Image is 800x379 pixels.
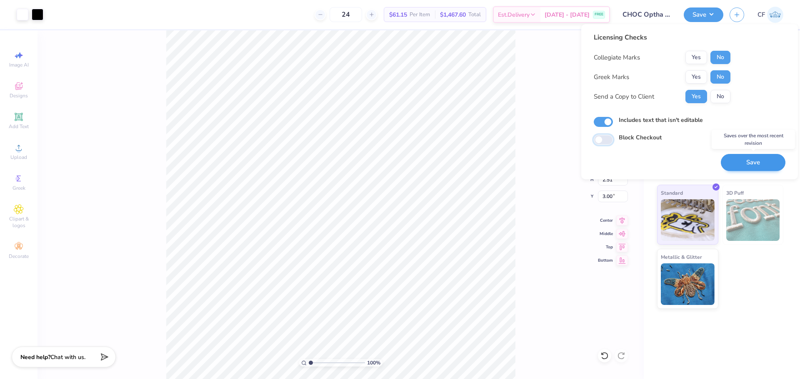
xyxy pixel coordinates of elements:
[10,92,28,99] span: Designs
[10,154,27,161] span: Upload
[757,7,783,23] a: CF
[468,10,481,19] span: Total
[594,72,629,82] div: Greek Marks
[710,70,730,84] button: No
[710,51,730,64] button: No
[410,10,430,19] span: Per Item
[594,92,654,102] div: Send a Copy to Client
[389,10,407,19] span: $61.15
[685,70,707,84] button: Yes
[545,10,590,19] span: [DATE] - [DATE]
[685,51,707,64] button: Yes
[330,7,362,22] input: – –
[684,7,723,22] button: Save
[661,253,702,261] span: Metallic & Glitter
[661,199,715,241] img: Standard
[710,90,730,103] button: No
[4,216,33,229] span: Clipart & logos
[9,253,29,260] span: Decorate
[726,188,744,197] span: 3D Puff
[598,231,613,237] span: Middle
[598,244,613,250] span: Top
[50,353,85,361] span: Chat with us.
[9,123,29,130] span: Add Text
[685,90,707,103] button: Yes
[12,185,25,191] span: Greek
[767,7,783,23] img: Cholo Fernandez
[661,188,683,197] span: Standard
[619,133,662,142] label: Block Checkout
[616,6,677,23] input: Untitled Design
[661,263,715,305] img: Metallic & Glitter
[757,10,765,20] span: CF
[594,53,640,62] div: Collegiate Marks
[9,62,29,68] span: Image AI
[20,353,50,361] strong: Need help?
[498,10,530,19] span: Est. Delivery
[594,32,730,42] div: Licensing Checks
[595,12,603,17] span: FREE
[726,199,780,241] img: 3D Puff
[619,116,703,124] label: Includes text that isn't editable
[598,218,613,223] span: Center
[598,258,613,263] span: Bottom
[367,359,380,367] span: 100 %
[712,130,795,149] div: Saves over the most recent revision
[440,10,466,19] span: $1,467.60
[721,154,785,171] button: Save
